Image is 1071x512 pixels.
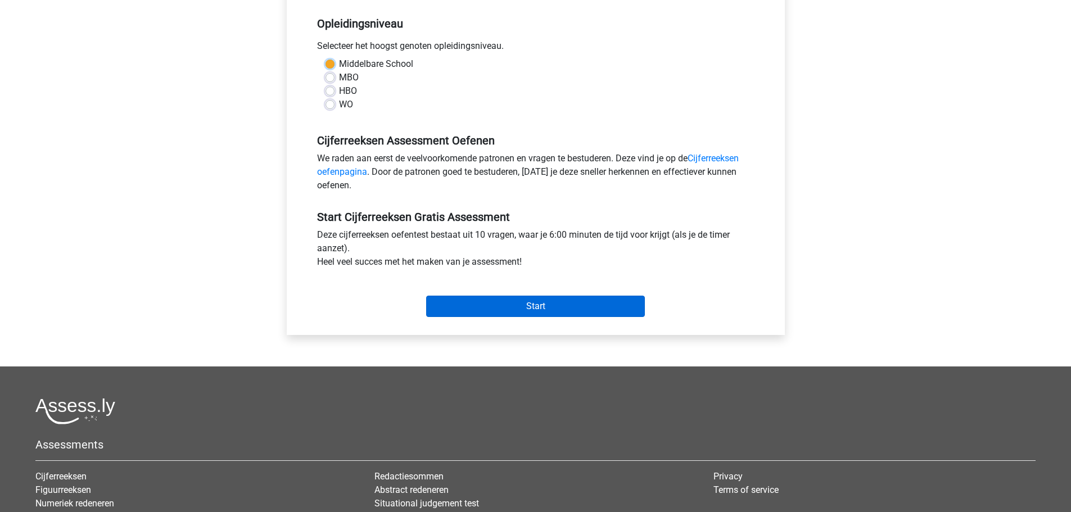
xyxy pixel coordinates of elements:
div: Selecteer het hoogst genoten opleidingsniveau. [309,39,763,57]
a: Privacy [713,471,743,482]
label: MBO [339,71,359,84]
h5: Cijferreeksen Assessment Oefenen [317,134,754,147]
h5: Opleidingsniveau [317,12,754,35]
a: Figuurreeksen [35,484,91,495]
a: Situational judgement test [374,498,479,509]
a: Redactiesommen [374,471,444,482]
label: WO [339,98,353,111]
div: Deze cijferreeksen oefentest bestaat uit 10 vragen, waar je 6:00 minuten de tijd voor krijgt (als... [309,228,763,273]
label: HBO [339,84,357,98]
a: Abstract redeneren [374,484,449,495]
label: Middelbare School [339,57,413,71]
h5: Start Cijferreeksen Gratis Assessment [317,210,754,224]
a: Cijferreeksen [35,471,87,482]
img: Assessly logo [35,398,115,424]
a: Numeriek redeneren [35,498,114,509]
h5: Assessments [35,438,1036,451]
div: We raden aan eerst de veelvoorkomende patronen en vragen te bestuderen. Deze vind je op de . Door... [309,152,763,197]
a: Terms of service [713,484,779,495]
input: Start [426,296,645,317]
